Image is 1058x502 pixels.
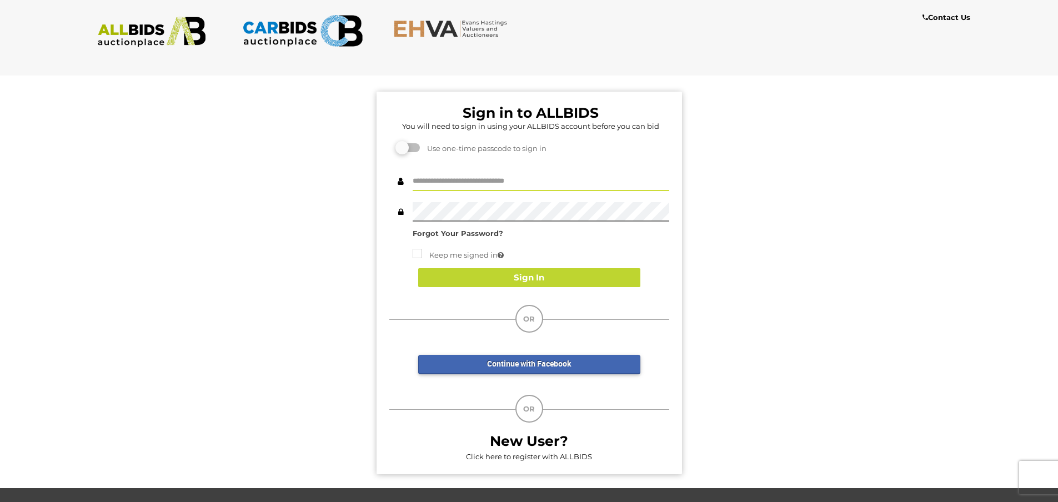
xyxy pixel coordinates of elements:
[466,452,592,461] a: Click here to register with ALLBIDS
[922,11,973,24] a: Contact Us
[413,229,503,238] a: Forgot Your Password?
[515,395,543,423] div: OR
[490,433,568,449] b: New User?
[418,268,640,288] button: Sign In
[413,249,504,262] label: Keep me signed in
[463,104,599,121] b: Sign in to ALLBIDS
[922,13,970,22] b: Contact Us
[242,11,363,51] img: CARBIDS.com.au
[422,144,546,153] span: Use one-time passcode to sign in
[392,122,669,130] h5: You will need to sign in using your ALLBIDS account before you can bid
[515,305,543,333] div: OR
[92,17,212,47] img: ALLBIDS.com.au
[418,355,640,374] a: Continue with Facebook
[393,19,514,38] img: EHVA.com.au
